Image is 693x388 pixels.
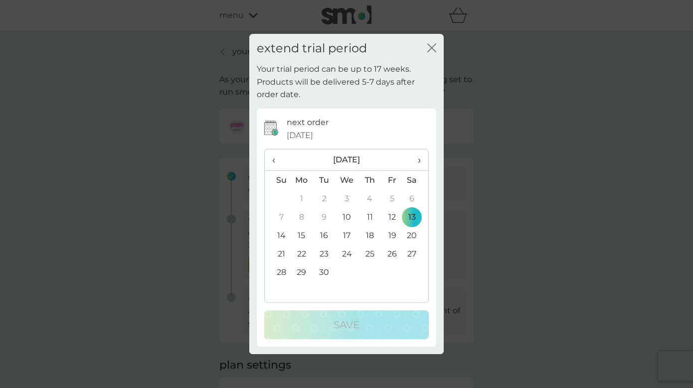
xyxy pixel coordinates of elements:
td: 29 [290,263,313,281]
td: 25 [358,245,381,263]
td: 28 [265,263,290,281]
td: 23 [313,245,336,263]
td: 13 [403,208,428,226]
h2: extend trial period [257,41,367,56]
td: 8 [290,208,313,226]
td: 27 [403,245,428,263]
td: 10 [336,208,358,226]
th: Su [265,171,290,190]
td: 22 [290,245,313,263]
td: 17 [336,226,358,245]
th: Fr [381,171,403,190]
p: Save [334,317,359,333]
td: 11 [358,208,381,226]
th: Mo [290,171,313,190]
td: 18 [358,226,381,245]
p: Your trial period can be up to 17 weeks. Products will be delivered 5-7 days after order date. [257,63,436,101]
th: [DATE] [290,149,403,171]
td: 2 [313,189,336,208]
span: › [411,149,421,170]
td: 21 [265,245,290,263]
td: 16 [313,226,336,245]
td: 14 [265,226,290,245]
td: 19 [381,226,403,245]
td: 24 [336,245,358,263]
th: Tu [313,171,336,190]
td: 1 [290,189,313,208]
th: We [336,171,358,190]
td: 5 [381,189,403,208]
td: 7 [265,208,290,226]
td: 15 [290,226,313,245]
th: Th [358,171,381,190]
td: 26 [381,245,403,263]
span: [DATE] [287,129,313,142]
td: 6 [403,189,428,208]
td: 20 [403,226,428,245]
td: 9 [313,208,336,226]
button: close [427,43,436,54]
td: 12 [381,208,403,226]
button: Save [264,310,429,339]
td: 3 [336,189,358,208]
td: 4 [358,189,381,208]
td: 30 [313,263,336,281]
p: next order [287,116,329,129]
th: Sa [403,171,428,190]
span: ‹ [272,149,283,170]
